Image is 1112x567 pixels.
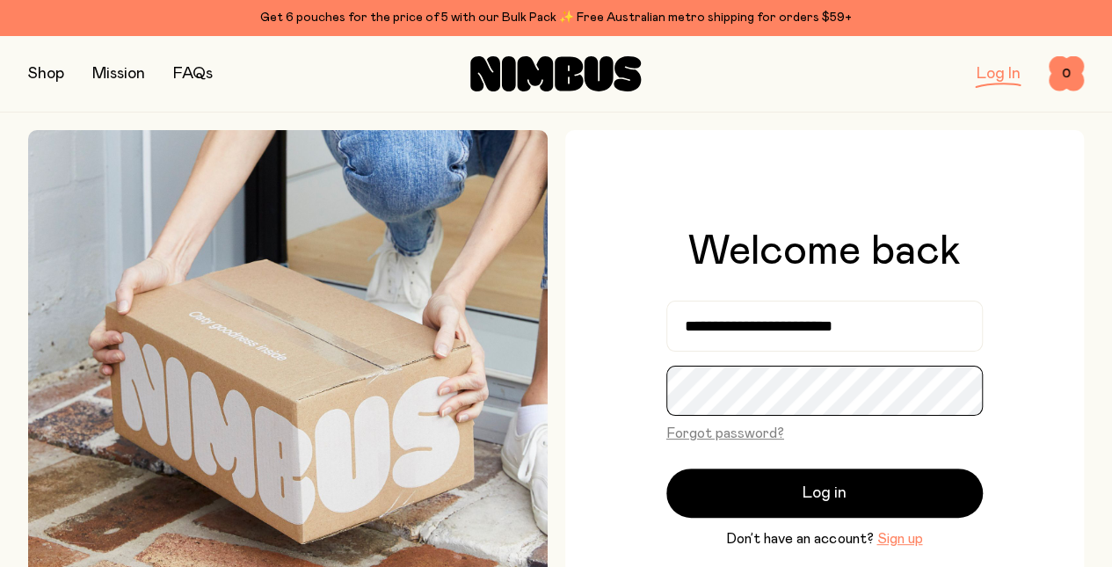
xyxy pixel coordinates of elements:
button: Sign up [876,528,922,549]
span: Don’t have an account? [726,528,873,549]
button: Forgot password? [666,423,784,444]
a: FAQs [173,66,213,82]
a: Mission [92,66,145,82]
span: Log in [803,481,847,505]
div: Get 6 pouches for the price of 5 with our Bulk Pack ✨ Free Australian metro shipping for orders $59+ [28,7,1084,28]
button: 0 [1049,56,1084,91]
a: Log In [977,66,1021,82]
h1: Welcome back [688,230,961,273]
button: Log in [666,469,983,518]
